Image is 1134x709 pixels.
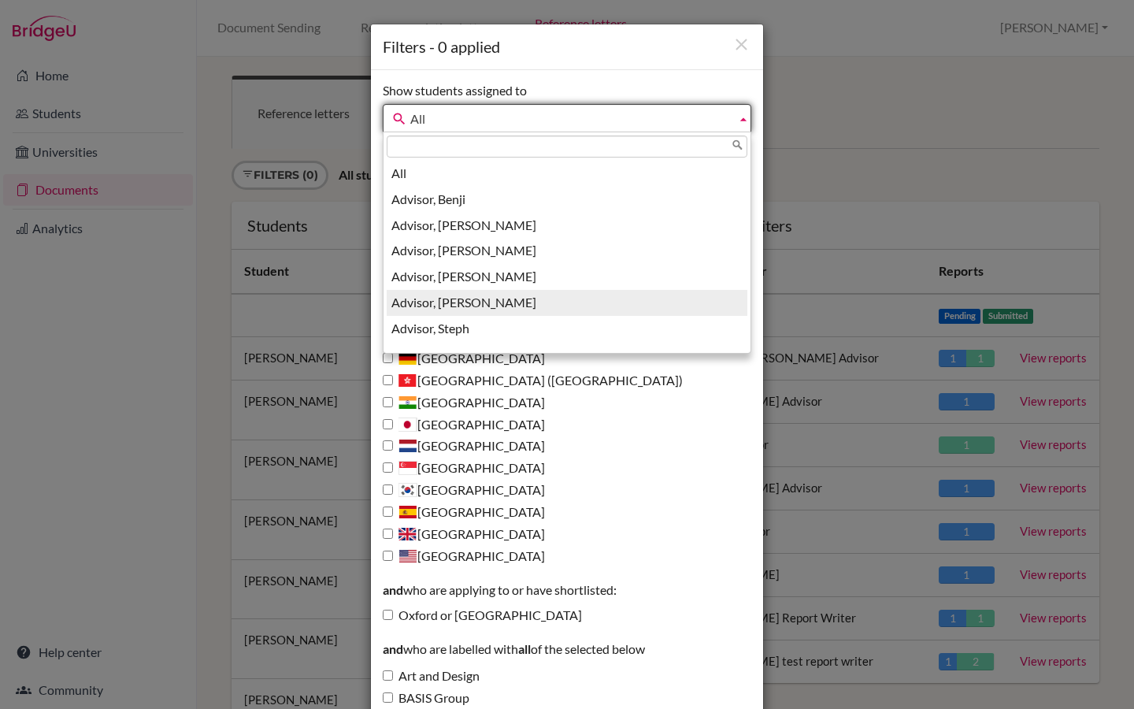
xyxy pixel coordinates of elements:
span: All [410,105,730,133]
span: United States of America [398,549,417,563]
label: [GEOGRAPHIC_DATA] [383,416,545,434]
input: [GEOGRAPHIC_DATA] [383,462,393,473]
strong: all [518,641,531,656]
li: All [387,161,747,187]
li: Advisor, [PERSON_NAME] [387,238,747,264]
button: Close [732,35,751,56]
h1: Filters - 0 applied [383,36,751,58]
label: [GEOGRAPHIC_DATA] [383,503,545,522]
span: Hong Kong (China) [398,373,417,388]
li: Advisor, [PERSON_NAME] [387,290,747,316]
li: Advisor, [PERSON_NAME] [387,213,747,239]
label: BASIS Group [383,689,469,707]
input: [GEOGRAPHIC_DATA] [383,551,393,561]
li: Advisor, Benji [387,187,747,213]
span: Japan [398,418,417,432]
label: Show students assigned to [383,82,527,100]
label: [GEOGRAPHIC_DATA] [383,459,545,477]
input: [GEOGRAPHIC_DATA] ([GEOGRAPHIC_DATA]) [383,375,393,385]
label: [GEOGRAPHIC_DATA] ([GEOGRAPHIC_DATA]) [383,372,683,390]
li: Advisor, Steph [387,316,747,342]
input: [GEOGRAPHIC_DATA] [383,397,393,407]
span: Spain [398,505,417,519]
strong: and [383,641,403,656]
strong: and [383,582,403,597]
label: [GEOGRAPHIC_DATA] [383,525,545,544]
li: Advisor, [PERSON_NAME] [387,264,747,290]
label: [GEOGRAPHIC_DATA] [383,350,545,368]
li: Advisor [PERSON_NAME] [387,342,747,368]
span: United Kingdom [398,527,417,541]
input: BASIS Group [383,692,393,703]
input: Art and Design [383,670,393,681]
input: [GEOGRAPHIC_DATA] [383,507,393,517]
span: South Korea [398,483,417,497]
input: [GEOGRAPHIC_DATA] [383,529,393,539]
span: Netherlands [398,439,417,453]
label: [GEOGRAPHIC_DATA] [383,548,545,566]
label: [GEOGRAPHIC_DATA] [383,394,545,412]
div: who are applying to or have shortlisted: [383,581,751,625]
label: [GEOGRAPHIC_DATA] [383,481,545,499]
input: [GEOGRAPHIC_DATA] [383,484,393,495]
span: Germany [398,351,417,366]
input: Oxford or [GEOGRAPHIC_DATA] [383,610,393,620]
input: [GEOGRAPHIC_DATA] [383,353,393,363]
label: [GEOGRAPHIC_DATA] [383,437,545,455]
p: who are labelled with of the selected below [383,640,751,659]
label: Art and Design [383,667,480,685]
label: Oxford or [GEOGRAPHIC_DATA] [383,607,582,625]
input: [GEOGRAPHIC_DATA] [383,419,393,429]
input: [GEOGRAPHIC_DATA] [383,440,393,451]
span: Singapore [398,461,417,475]
div: who are applying to or have shortlisted [383,280,751,566]
span: India [398,395,417,410]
